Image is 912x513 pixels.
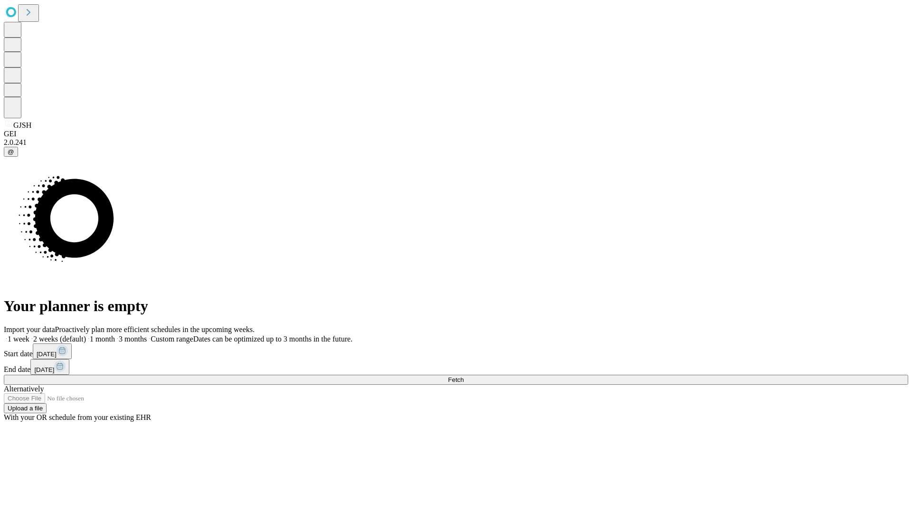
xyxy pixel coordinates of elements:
div: 2.0.241 [4,138,908,147]
span: [DATE] [34,366,54,373]
span: GJSH [13,121,31,129]
button: [DATE] [30,359,69,375]
span: With your OR schedule from your existing EHR [4,413,151,421]
button: Fetch [4,375,908,385]
h1: Your planner is empty [4,297,908,315]
span: 2 weeks (default) [33,335,86,343]
span: Alternatively [4,385,44,393]
span: Proactively plan more efficient schedules in the upcoming weeks. [55,325,255,333]
span: 1 month [90,335,115,343]
span: Fetch [448,376,464,383]
div: GEI [4,130,908,138]
span: 3 months [119,335,147,343]
span: Dates can be optimized up to 3 months in the future. [193,335,352,343]
span: 1 week [8,335,29,343]
span: [DATE] [37,351,57,358]
span: Import your data [4,325,55,333]
div: End date [4,359,908,375]
button: Upload a file [4,403,47,413]
button: @ [4,147,18,157]
span: Custom range [151,335,193,343]
div: Start date [4,343,908,359]
span: @ [8,148,14,155]
button: [DATE] [33,343,72,359]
